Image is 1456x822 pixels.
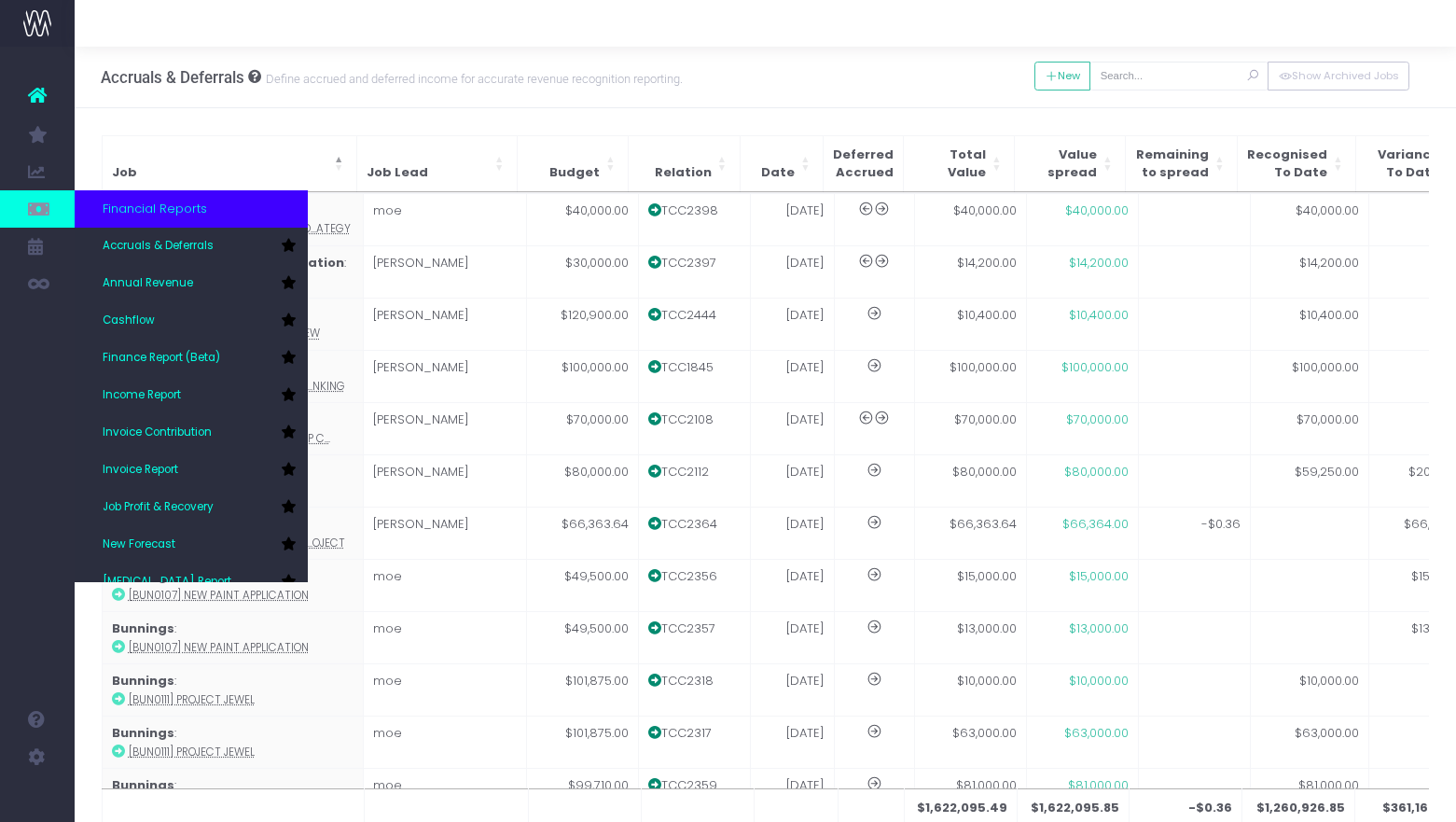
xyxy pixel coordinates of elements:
[1138,192,1250,193] th: Remaining<br />to spread: Activate to sort: Activate to sort: Activate to sort
[914,193,1026,245] td: $40,000.00
[1250,193,1368,245] td: $40,000.00
[638,298,750,350] td: TCC2444
[1015,135,1126,191] th: Value<br />spread: Activate to sort: Activate to sort: Activate to sort
[1136,146,1209,182] span: Remainingto spread
[1250,403,1368,455] td: $70,000.00
[526,298,638,350] td: $120,900.00
[75,452,308,489] a: Invoice Report
[740,135,824,191] th: Date: Activate to sort: Activate to sort: Activate to sort
[103,238,214,255] span: Accruals & Deferrals
[75,302,308,340] a: Cashflow
[75,526,308,564] a: New Forecast
[1250,192,1368,193] th: Recognised<br />To Date: Activate to sort: Activate to sort: Activate to sort
[526,769,638,821] td: $99,710.00
[363,192,526,193] th: Job Lead: Activate to sort: Activate to sort: Activate to sort
[526,508,638,560] td: $66,363.64
[102,560,363,612] td: :
[103,536,175,553] span: New Forecast
[750,192,834,193] th: Date: Activate to sort: Activate to sort: Activate to sort
[1069,620,1129,638] span: $13,000.00
[1250,664,1368,717] td: $10,000.00
[1068,776,1129,795] span: $81,000.00
[1247,146,1327,182] span: RecognisedTo Date
[363,245,526,298] td: [PERSON_NAME]
[129,640,309,655] abbr: [BUN0107] New Paint Application
[363,351,526,403] td: [PERSON_NAME]
[1378,146,1439,182] span: VarianceTo Date
[101,68,683,87] h3: Accruals & Deferrals
[129,588,309,603] abbr: [BUN0107] New Paint Application
[75,489,308,526] a: Job Profit & Recovery
[261,68,683,87] small: Define accrued and deferred income for accurate revenue recognition reporting.
[103,387,181,404] span: Income Report
[75,377,308,414] a: Income Report
[103,350,220,367] span: Finance Report (Beta)
[526,351,638,403] td: $100,000.00
[526,560,638,612] td: $49,500.00
[913,146,986,182] span: Total Value
[914,612,1026,664] td: $13,000.00
[75,228,308,265] a: Accruals & Deferrals
[638,192,750,193] th: Relation: Activate to sort: Activate to sort: Activate to sort
[1064,724,1129,743] span: $63,000.00
[638,769,750,821] td: TCC2359
[526,612,638,664] td: $49,500.00
[629,135,740,191] th: Relation: Activate to sort: Activate to sort: Activate to sort
[526,245,638,298] td: $30,000.00
[638,560,750,612] td: TCC2356
[357,135,518,191] th: Job Lead: Activate to sort: Activate to sort: Activate to sort
[103,313,155,329] span: Cashflow
[112,776,174,794] strong: Bunnings
[75,414,308,452] a: Invoice Contribution
[914,351,1026,403] td: $100,000.00
[914,717,1026,769] td: $63,000.00
[363,298,526,350] td: [PERSON_NAME]
[824,135,904,191] th: Deferred<br /> Accrued
[103,574,231,591] span: [MEDICAL_DATA] Report
[750,298,834,350] td: [DATE]
[904,135,1015,191] th: Total Value: Activate to sort: Activate to sort: Activate to sort
[1061,358,1129,377] span: $100,000.00
[750,769,834,821] td: [DATE]
[1047,146,1097,182] span: Valuespread
[103,462,178,479] span: Invoice Report
[1062,515,1129,534] span: $66,364.00
[526,455,638,508] td: $80,000.00
[363,455,526,508] td: [PERSON_NAME]
[914,664,1026,717] td: $10,000.00
[750,351,834,403] td: [DATE]
[1069,306,1129,325] span: $10,400.00
[1065,202,1129,220] span: $40,000.00
[914,560,1026,612] td: $15,000.00
[750,245,834,298] td: [DATE]
[750,560,834,612] td: [DATE]
[363,508,526,560] td: [PERSON_NAME]
[363,612,526,664] td: moe
[363,193,526,245] td: moe
[914,508,1026,560] td: $66,363.64
[75,564,308,601] a: [MEDICAL_DATA] Report
[1250,455,1368,508] td: $59,250.00
[103,499,214,516] span: Job Profit & Recovery
[102,717,363,769] td: :
[23,785,51,813] img: images/default_profile_image.png
[750,664,834,717] td: [DATE]
[103,275,193,292] span: Annual Revenue
[75,340,308,377] a: Finance Report (Beta)
[526,664,638,717] td: $101,875.00
[1066,411,1129,429] span: $70,000.00
[761,163,795,182] span: Date
[526,192,638,193] th: Budget: Activate to sort: Activate to sort: Activate to sort
[834,192,914,193] th: Deferred<br /> Accrued
[638,245,750,298] td: TCC2397
[129,692,255,707] abbr: [BUN0111] Project Jewel
[1069,254,1129,272] span: $14,200.00
[750,612,834,664] td: [DATE]
[102,664,363,717] td: :
[1238,135,1356,191] th: Recognised<br />To Date: Activate to sort: Activate to sort: Activate to sort
[1034,62,1091,91] button: New
[1089,62,1269,91] input: Search...
[638,193,750,245] td: TCC2398
[112,724,174,742] strong: Bunnings
[1250,717,1368,769] td: $63,000.00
